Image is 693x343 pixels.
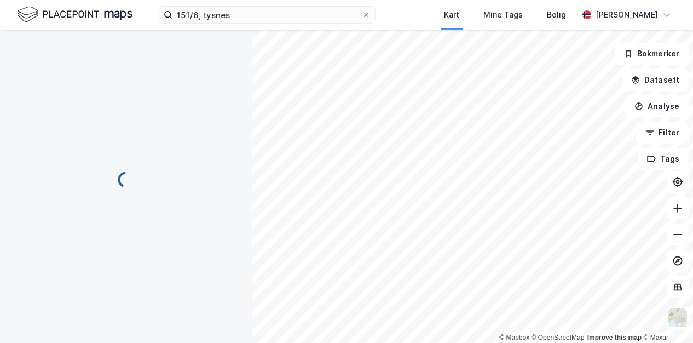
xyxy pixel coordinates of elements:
a: Mapbox [499,334,529,341]
div: Kart [444,8,459,21]
button: Tags [638,148,689,170]
img: logo.f888ab2527a4732fd821a326f86c7f29.svg [18,5,132,24]
img: spinner.a6d8c91a73a9ac5275cf975e30b51cfb.svg [117,171,135,188]
div: Mine Tags [483,8,523,21]
button: Bokmerker [615,43,689,65]
button: Analyse [625,95,689,117]
iframe: Chat Widget [638,290,693,343]
div: Kontrollprogram for chat [638,290,693,343]
a: OpenStreetMap [532,334,585,341]
div: Bolig [547,8,566,21]
div: [PERSON_NAME] [596,8,658,21]
button: Filter [636,122,689,144]
button: Datasett [622,69,689,91]
input: Søk på adresse, matrikkel, gårdeiere, leietakere eller personer [172,7,362,23]
a: Improve this map [587,334,642,341]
